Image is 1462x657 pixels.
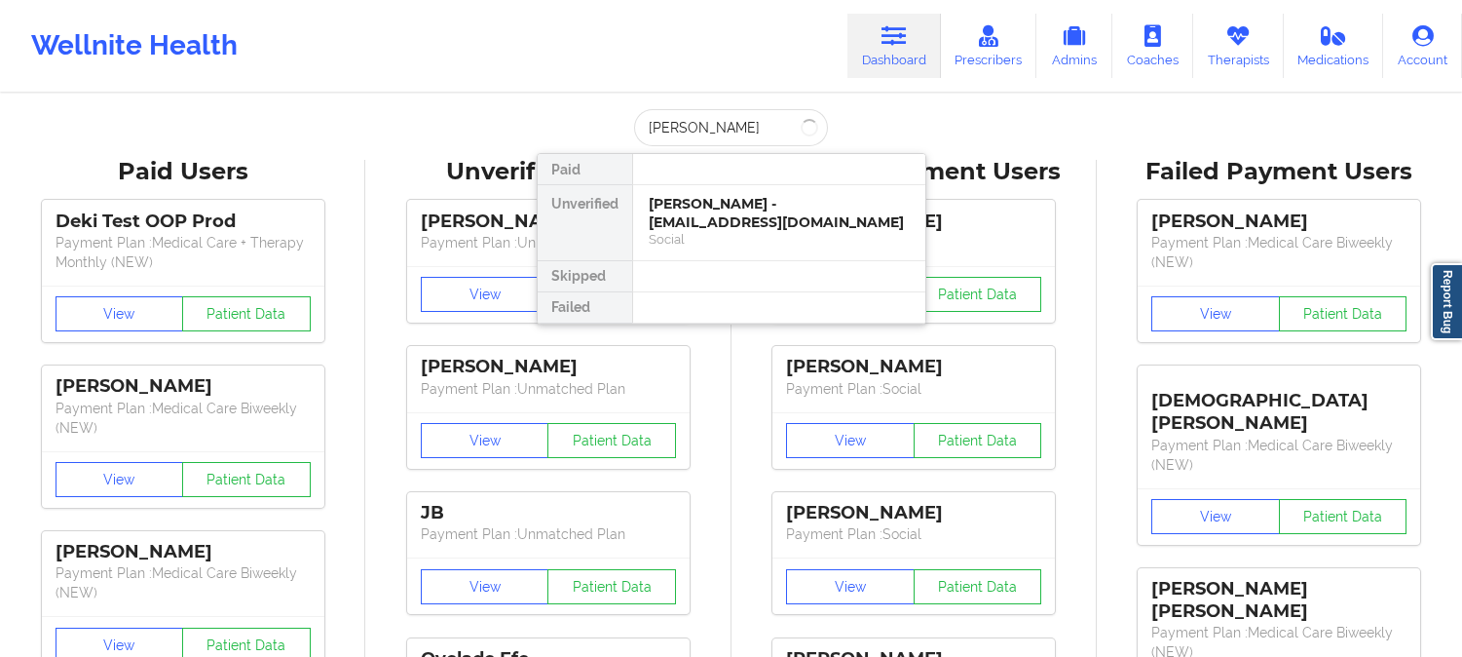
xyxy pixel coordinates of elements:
[56,563,311,602] p: Payment Plan : Medical Care Biweekly (NEW)
[56,296,184,331] button: View
[1279,296,1407,331] button: Patient Data
[786,524,1041,544] p: Payment Plan : Social
[1193,14,1284,78] a: Therapists
[1151,375,1406,435] div: [DEMOGRAPHIC_DATA][PERSON_NAME]
[421,277,549,312] button: View
[1151,499,1280,534] button: View
[56,211,311,233] div: Deki Test OOP Prod
[786,379,1041,399] p: Payment Plan : Social
[538,261,632,292] div: Skipped
[1284,14,1384,78] a: Medications
[914,277,1042,312] button: Patient Data
[941,14,1037,78] a: Prescribers
[538,185,632,261] div: Unverified
[182,462,311,497] button: Patient Data
[421,569,549,604] button: View
[1151,436,1406,475] p: Payment Plan : Medical Care Biweekly (NEW)
[547,569,676,604] button: Patient Data
[914,569,1042,604] button: Patient Data
[1431,263,1462,340] a: Report Bug
[1112,14,1193,78] a: Coaches
[421,502,676,524] div: JB
[649,195,910,231] div: [PERSON_NAME] - [EMAIL_ADDRESS][DOMAIN_NAME]
[1036,14,1112,78] a: Admins
[421,356,676,378] div: [PERSON_NAME]
[914,423,1042,458] button: Patient Data
[421,379,676,399] p: Payment Plan : Unmatched Plan
[538,292,632,324] div: Failed
[547,423,676,458] button: Patient Data
[786,569,915,604] button: View
[1151,211,1406,233] div: [PERSON_NAME]
[56,462,184,497] button: View
[56,233,311,272] p: Payment Plan : Medical Care + Therapy Monthly (NEW)
[786,502,1041,524] div: [PERSON_NAME]
[538,154,632,185] div: Paid
[1151,296,1280,331] button: View
[421,524,676,544] p: Payment Plan : Unmatched Plan
[1110,157,1448,187] div: Failed Payment Users
[421,233,676,252] p: Payment Plan : Unmatched Plan
[649,231,910,248] div: Social
[1151,233,1406,272] p: Payment Plan : Medical Care Biweekly (NEW)
[56,541,311,563] div: [PERSON_NAME]
[1151,578,1406,623] div: [PERSON_NAME] [PERSON_NAME]
[847,14,941,78] a: Dashboard
[421,211,676,233] div: [PERSON_NAME]
[56,375,311,398] div: [PERSON_NAME]
[14,157,352,187] div: Paid Users
[1383,14,1462,78] a: Account
[786,423,915,458] button: View
[56,399,311,438] p: Payment Plan : Medical Care Biweekly (NEW)
[421,423,549,458] button: View
[786,356,1041,378] div: [PERSON_NAME]
[379,157,717,187] div: Unverified Users
[1279,499,1407,534] button: Patient Data
[182,296,311,331] button: Patient Data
